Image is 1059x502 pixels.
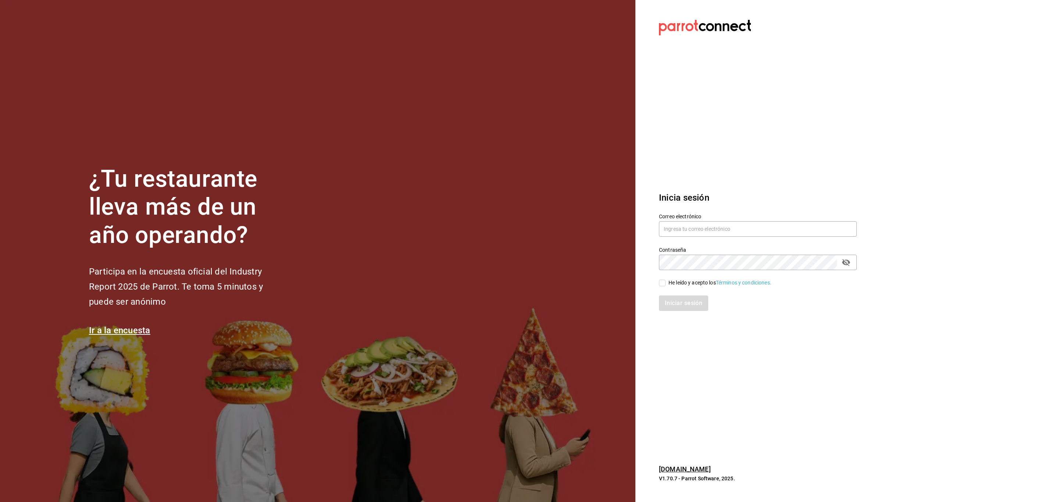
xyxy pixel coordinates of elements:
[659,221,857,237] input: Ingresa tu correo electrónico
[659,191,857,204] h3: Inicia sesión
[89,325,150,336] a: Ir a la encuesta
[89,264,288,309] h2: Participa en la encuesta oficial del Industry Report 2025 de Parrot. Te toma 5 minutos y puede se...
[659,465,711,473] a: [DOMAIN_NAME]
[89,165,288,250] h1: ¿Tu restaurante lleva más de un año operando?
[668,279,771,287] div: He leído y acepto los
[840,256,852,269] button: passwordField
[716,280,771,286] a: Términos y condiciones.
[659,214,857,219] label: Correo electrónico
[659,475,857,482] p: V1.70.7 - Parrot Software, 2025.
[659,247,857,252] label: Contraseña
